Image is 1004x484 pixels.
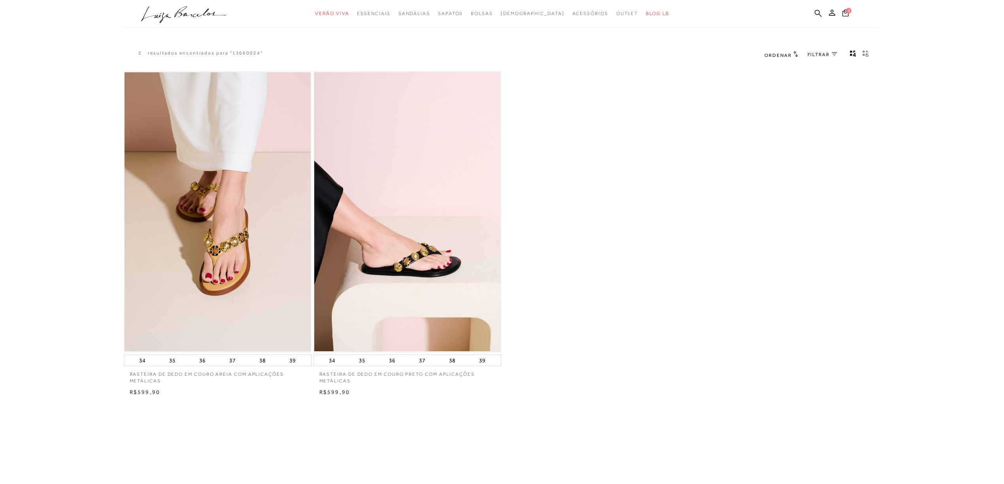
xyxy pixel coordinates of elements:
[572,11,608,16] span: Acessórios
[846,8,851,13] span: 0
[398,6,430,21] a: categoryNavScreenReaderText
[319,389,350,395] span: R$599,90
[438,6,463,21] a: categoryNavScreenReaderText
[501,6,564,21] a: noSubCategoriesText
[125,72,311,352] img: RASTEIRA DE DEDO EM COURO AREIA COM APLICAÇÕES METÁLICAS
[138,50,142,56] p: 2
[315,11,349,16] span: Verão Viva
[398,11,430,16] span: Sandálias
[314,72,500,352] img: RASTEIRA DE DEDO EM COURO PRETO COM APLICAÇÕES METÁLICAS
[471,6,493,21] a: categoryNavScreenReaderText
[646,11,669,16] span: BLOG LB
[357,6,390,21] a: categoryNavScreenReaderText
[197,355,208,366] button: 36
[257,355,268,366] button: 38
[438,11,463,16] span: Sapatos
[167,355,178,366] button: 35
[840,9,851,19] button: 0
[847,50,859,60] button: Mostrar 4 produtos por linha
[387,355,398,366] button: 36
[764,53,791,58] span: Ordenar
[148,50,263,56] : resultados encontrados para "13660024"
[447,355,458,366] button: 38
[616,6,638,21] a: categoryNavScreenReaderText
[227,355,238,366] button: 37
[572,6,608,21] a: categoryNavScreenReaderText
[313,366,501,384] a: RASTEIRA DE DEDO EM COURO PRETO COM APLICAÇÕES METÁLICAS
[646,6,669,21] a: BLOG LB
[471,11,493,16] span: Bolsas
[130,389,160,395] span: R$599,90
[357,355,368,366] button: 35
[501,11,564,16] span: [DEMOGRAPHIC_DATA]
[357,11,390,16] span: Essenciais
[860,50,871,60] button: gridText6Desc
[808,51,830,58] span: FILTRAR
[417,355,428,366] button: 37
[477,355,488,366] button: 39
[124,366,311,384] a: RASTEIRA DE DEDO EM COURO AREIA COM APLICAÇÕES METÁLICAS
[315,6,349,21] a: categoryNavScreenReaderText
[137,355,148,366] button: 34
[326,355,338,366] button: 34
[616,11,638,16] span: Outlet
[287,355,298,366] button: 39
